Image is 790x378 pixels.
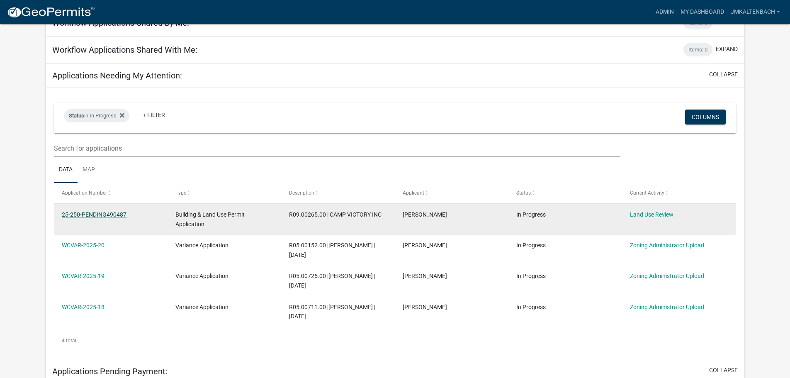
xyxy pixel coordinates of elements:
datatable-header-cell: Description [281,183,395,203]
a: jmkaltenbach [727,4,783,20]
datatable-header-cell: Applicant [395,183,508,203]
span: Robert Fleming [403,273,447,279]
span: Status [69,112,84,119]
datatable-header-cell: Status [508,183,622,203]
div: in In Progress [64,109,129,122]
button: collapse [709,366,738,375]
span: Type [175,190,186,196]
span: R05.00725.00 |Tim Duellman | 09/15/2025 [289,273,375,289]
a: WCVAR-2025-19 [62,273,105,279]
span: In Progress [516,273,546,279]
datatable-header-cell: Application Number [54,183,168,203]
span: Building & Land Use Permit Application [175,211,245,227]
button: expand [716,18,738,27]
a: Zoning Administrator Upload [630,304,704,310]
a: Admin [652,4,677,20]
span: In Progress [516,211,546,218]
span: Variance Application [175,242,228,249]
span: Variance Application [175,304,228,310]
h5: Applications Pending Payment: [52,366,168,376]
div: collapse [46,88,744,359]
h5: Applications Needing My Attention: [52,71,182,80]
span: In Progress [516,242,546,249]
input: Search for applications [54,140,620,157]
span: Applicant [403,190,424,196]
a: Land Use Review [630,211,673,218]
span: R05.00711.00 |Joseph Hines | 09/08/2025 [289,304,375,320]
span: In Progress [516,304,546,310]
div: Items: 0 [683,43,712,56]
button: expand [716,45,738,54]
a: + Filter [136,107,172,122]
span: Joseph Hines [403,304,447,310]
button: collapse [709,70,738,79]
span: R09.00265.00 | CAMP VICTORY INC [289,211,382,218]
a: WCVAR-2025-20 [62,242,105,249]
span: Variance Application [175,273,228,279]
a: Data [54,157,78,183]
span: Status [516,190,531,196]
datatable-header-cell: Type [168,183,281,203]
a: WCVAR-2025-18 [62,304,105,310]
datatable-header-cell: Current Activity [622,183,736,203]
button: Columns [685,110,726,124]
span: Application Number [62,190,107,196]
a: My Dashboard [677,4,727,20]
span: David Nelson [403,211,447,218]
a: Map [78,157,100,183]
div: 4 total [54,330,736,351]
h5: Workflow Applications Shared With Me: [52,45,197,55]
a: Zoning Administrator Upload [630,273,704,279]
span: Description [289,190,314,196]
a: 25-250-PENDING490487 [62,211,126,218]
span: Current Activity [630,190,664,196]
span: R05.00152.00 |Seth Tentis | 09/19/2025 [289,242,375,258]
a: Zoning Administrator Upload [630,242,704,249]
span: Seth Tentis [403,242,447,249]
